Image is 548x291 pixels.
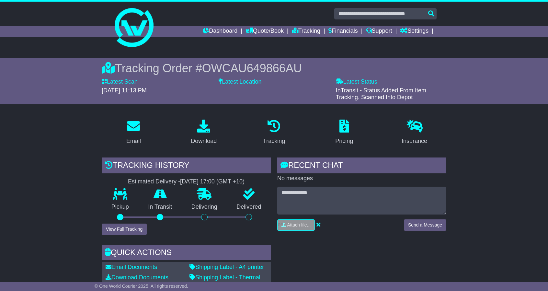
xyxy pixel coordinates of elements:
a: Quote/Book [245,26,284,37]
label: Latest Location [219,78,261,86]
p: Pickup [102,204,139,211]
span: © One World Courier 2025. All rights reserved. [95,284,188,289]
div: Tracking [263,137,285,145]
a: Insurance [397,117,431,148]
a: Email [122,117,145,148]
div: Email [126,137,141,145]
div: Tracking Order # [102,61,446,75]
div: Insurance [402,137,427,145]
span: InTransit - Status Added From Item Tracking. Scanned Into Depot [336,87,426,101]
a: Support [366,26,392,37]
a: Tracking [259,117,289,148]
a: Financials [328,26,358,37]
a: Tracking [292,26,320,37]
div: [DATE] 17:00 (GMT +10) [180,178,245,185]
span: OWCAU649866AU [202,62,302,75]
a: Shipping Label - Thermal printer [189,274,260,288]
button: View Full Tracking [102,224,147,235]
label: Latest Status [336,78,377,86]
a: Shipping Label - A4 printer [189,264,264,270]
button: Send a Message [404,219,446,231]
a: Pricing [331,117,357,148]
div: Estimated Delivery - [102,178,271,185]
div: Quick Actions [102,245,271,262]
a: Email Documents [106,264,157,270]
div: RECENT CHAT [277,157,446,175]
div: Pricing [335,137,353,145]
span: [DATE] 11:13 PM [102,87,147,94]
a: Download Documents [106,274,168,281]
div: Download [191,137,217,145]
a: Settings [400,26,428,37]
p: In Transit [139,204,182,211]
p: Delivered [227,204,271,211]
label: Latest Scan [102,78,138,86]
a: Dashboard [203,26,237,37]
div: Tracking history [102,157,271,175]
a: Download [187,117,221,148]
p: Delivering [182,204,227,211]
p: No messages [277,175,446,182]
